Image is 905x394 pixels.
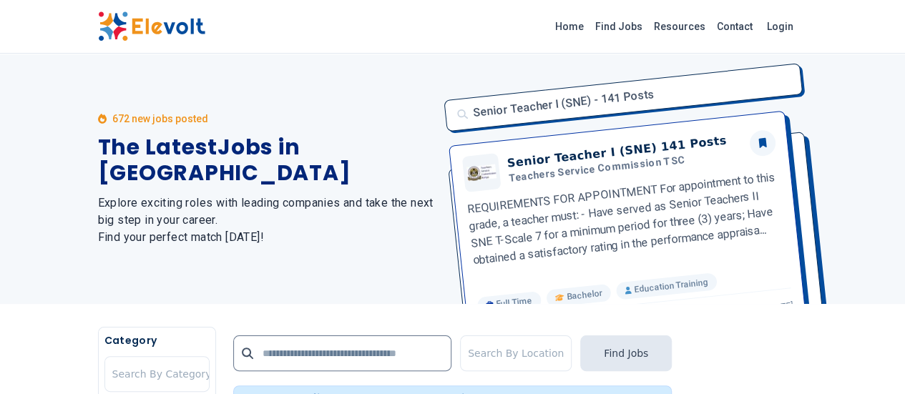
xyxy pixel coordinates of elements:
a: Home [549,15,590,38]
img: Elevolt [98,11,205,41]
a: Resources [648,15,711,38]
h5: Category [104,333,210,348]
button: Find Jobs [580,335,672,371]
p: 672 new jobs posted [112,112,208,126]
a: Find Jobs [590,15,648,38]
a: Contact [711,15,758,38]
a: Login [758,12,802,41]
h2: Explore exciting roles with leading companies and take the next big step in your career. Find you... [98,194,436,246]
iframe: Chat Widget [833,325,905,394]
h1: The Latest Jobs in [GEOGRAPHIC_DATA] [98,134,436,186]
